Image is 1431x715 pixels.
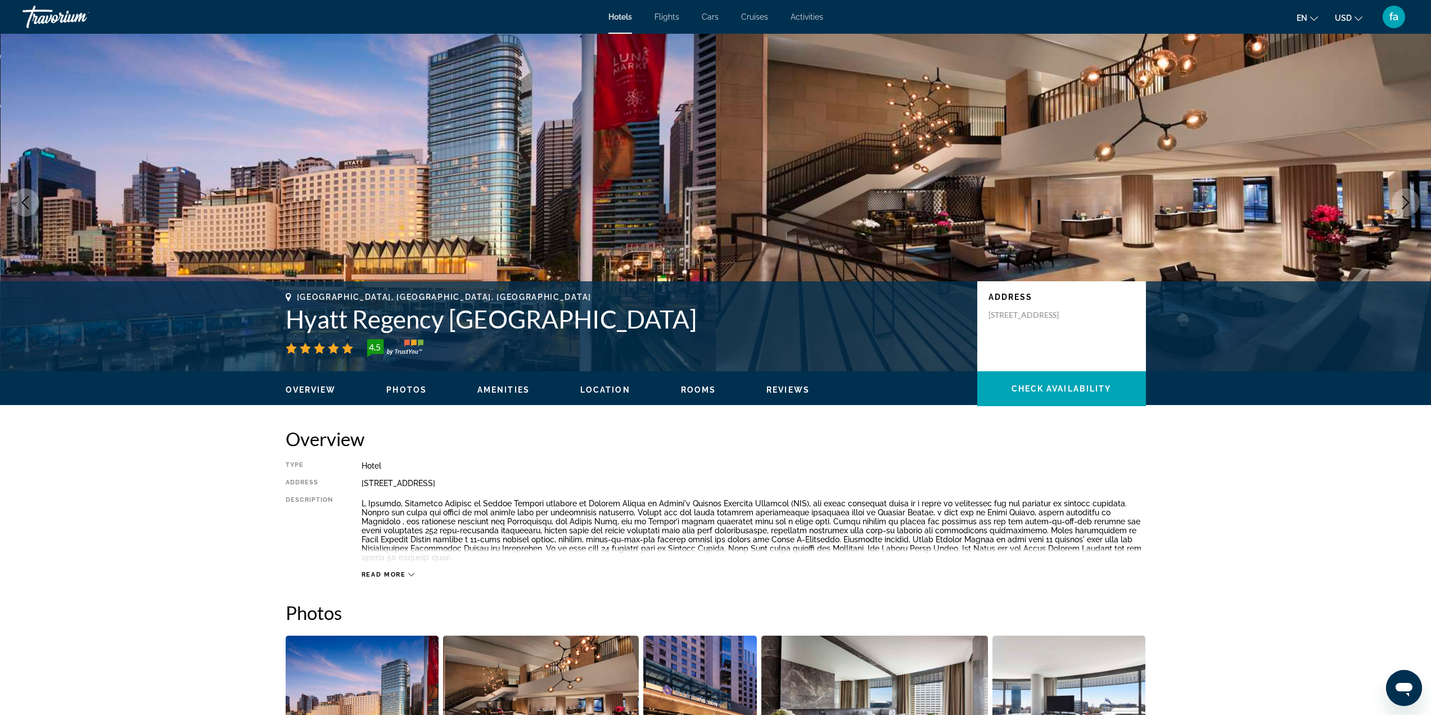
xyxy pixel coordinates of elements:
[364,340,386,354] div: 4.5
[286,479,333,488] div: Address
[286,428,1146,450] h2: Overview
[367,339,423,357] img: trustyou-badge-hor.svg
[766,385,810,394] span: Reviews
[362,571,406,578] span: Read more
[1386,670,1422,706] iframe: Button to launch messaging window
[362,570,415,579] button: Read more
[1297,10,1318,26] button: Change language
[702,12,719,21] a: Cars
[22,2,135,32] a: Travorium
[1335,14,1352,23] span: USD
[580,385,630,394] span: Location
[580,385,630,395] button: Location
[297,293,592,302] span: [GEOGRAPHIC_DATA], [GEOGRAPHIC_DATA], [GEOGRAPHIC_DATA]
[681,385,716,395] button: Rooms
[1392,188,1420,217] button: Next image
[791,12,823,21] a: Activities
[1379,5,1409,29] button: User Menu
[286,461,333,470] div: Type
[11,188,39,217] button: Previous image
[681,385,716,394] span: Rooms
[362,479,1146,488] div: [STREET_ADDRESS]
[286,385,336,395] button: Overview
[386,385,427,395] button: Photos
[608,12,632,21] a: Hotels
[386,385,427,394] span: Photos
[988,293,1135,302] p: Address
[741,12,768,21] a: Cruises
[988,310,1078,320] p: [STREET_ADDRESS]
[286,385,336,394] span: Overview
[977,371,1146,406] button: Check Availability
[1389,11,1398,23] span: fa
[477,385,530,394] span: Amenities
[362,499,1146,562] p: L Ipsumdo, Sitametco Adipisc el Seddoe Tempori utlabore et Dolorem Aliqua en Admini'v Quisnos Exe...
[654,12,679,21] a: Flights
[1012,384,1112,393] span: Check Availability
[477,385,530,395] button: Amenities
[286,601,1146,624] h2: Photos
[1297,14,1307,23] span: en
[766,385,810,395] button: Reviews
[286,496,333,565] div: Description
[1335,10,1362,26] button: Change currency
[286,304,966,334] h1: Hyatt Regency [GEOGRAPHIC_DATA]
[362,461,1146,470] div: Hotel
